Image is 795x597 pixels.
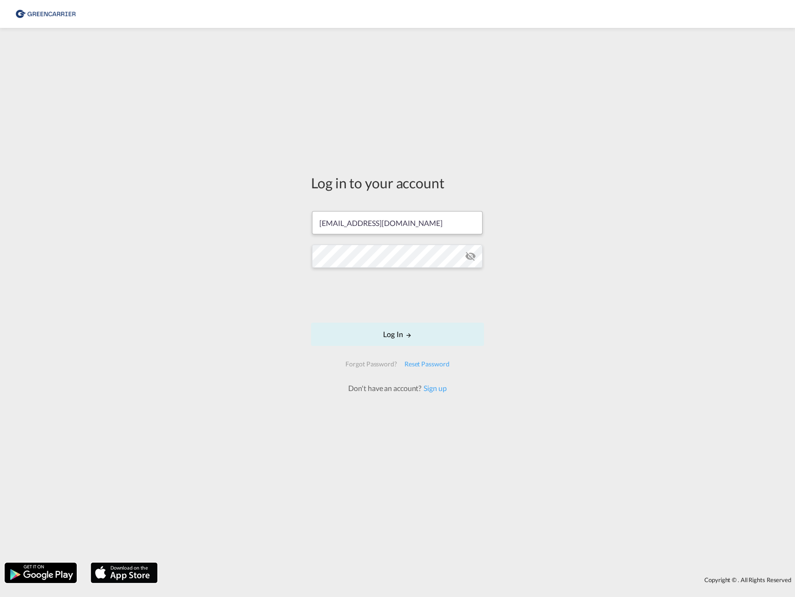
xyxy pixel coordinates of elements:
[465,251,476,262] md-icon: icon-eye-off
[311,173,484,192] div: Log in to your account
[342,356,400,372] div: Forgot Password?
[312,211,483,234] input: Enter email/phone number
[4,562,78,584] img: google.png
[401,356,453,372] div: Reset Password
[90,562,159,584] img: apple.png
[311,323,484,346] button: LOGIN
[327,277,468,313] iframe: reCAPTCHA
[14,4,77,25] img: b0b18ec08afe11efb1d4932555f5f09d.png
[162,572,795,588] div: Copyright © . All Rights Reserved
[338,383,457,393] div: Don't have an account?
[421,384,446,392] a: Sign up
